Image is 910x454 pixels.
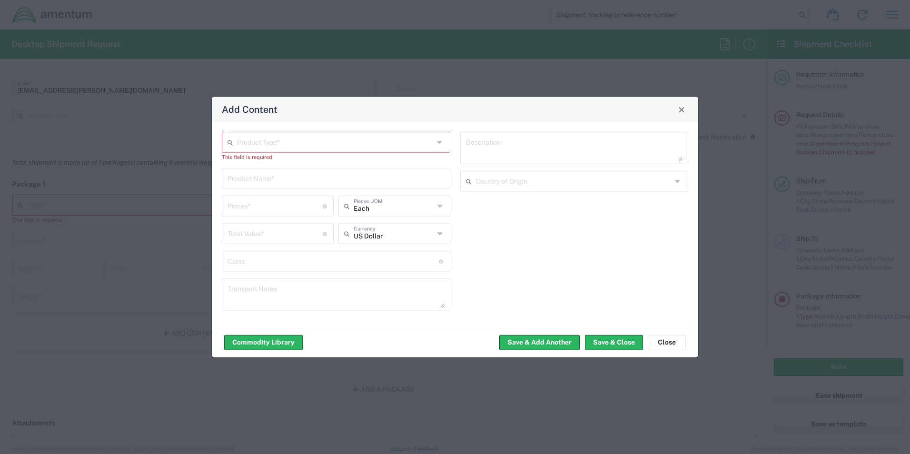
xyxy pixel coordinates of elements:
[648,335,686,350] button: Close
[585,335,643,350] button: Save & Close
[222,102,277,116] h4: Add Content
[224,335,303,350] button: Commodity Library
[222,153,450,161] div: This field is required
[675,103,688,116] button: Close
[499,335,580,350] button: Save & Add Another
